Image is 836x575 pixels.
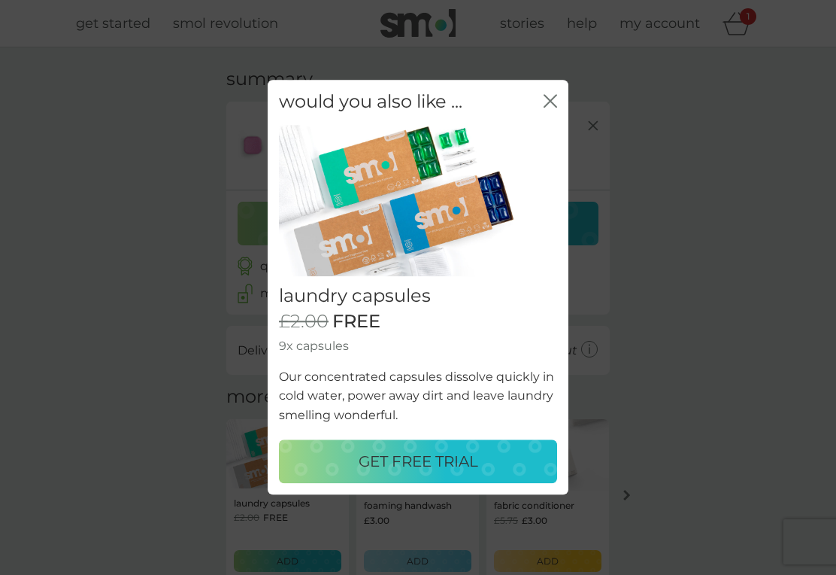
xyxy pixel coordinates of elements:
[279,286,557,308] h2: laundry capsules
[279,367,557,425] p: Our concentrated capsules dissolve quickly in cold water, power away dirt and leave laundry smell...
[279,91,462,113] h2: would you also like ...
[359,450,478,474] p: GET FREE TRIAL
[279,440,557,484] button: GET FREE TRIAL
[332,312,380,333] span: FREE
[279,312,329,333] span: £2.00
[279,336,557,356] p: 9x capsules
[544,94,557,110] button: close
